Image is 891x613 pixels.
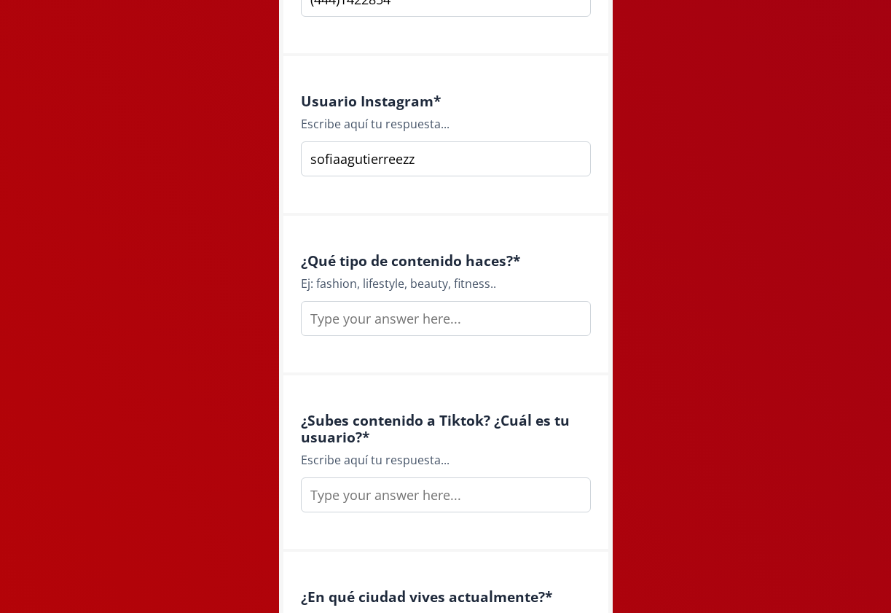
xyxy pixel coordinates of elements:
[301,301,591,336] input: Type your answer here...
[301,275,591,292] div: Ej: fashion, lifestyle, beauty, fitness..
[301,93,591,109] h4: Usuario Instagram *
[301,115,591,133] div: Escribe aquí tu respuesta...
[301,451,591,469] div: Escribe aquí tu respuesta...
[301,588,591,605] h4: ¿En qué ciudad vives actualmente? *
[301,252,591,269] h4: ¿Qué tipo de contenido haces? *
[301,141,591,176] input: Type your answer here...
[301,412,591,445] h4: ¿Subes contenido a Tiktok? ¿Cuál es tu usuario? *
[301,477,591,512] input: Type your answer here...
